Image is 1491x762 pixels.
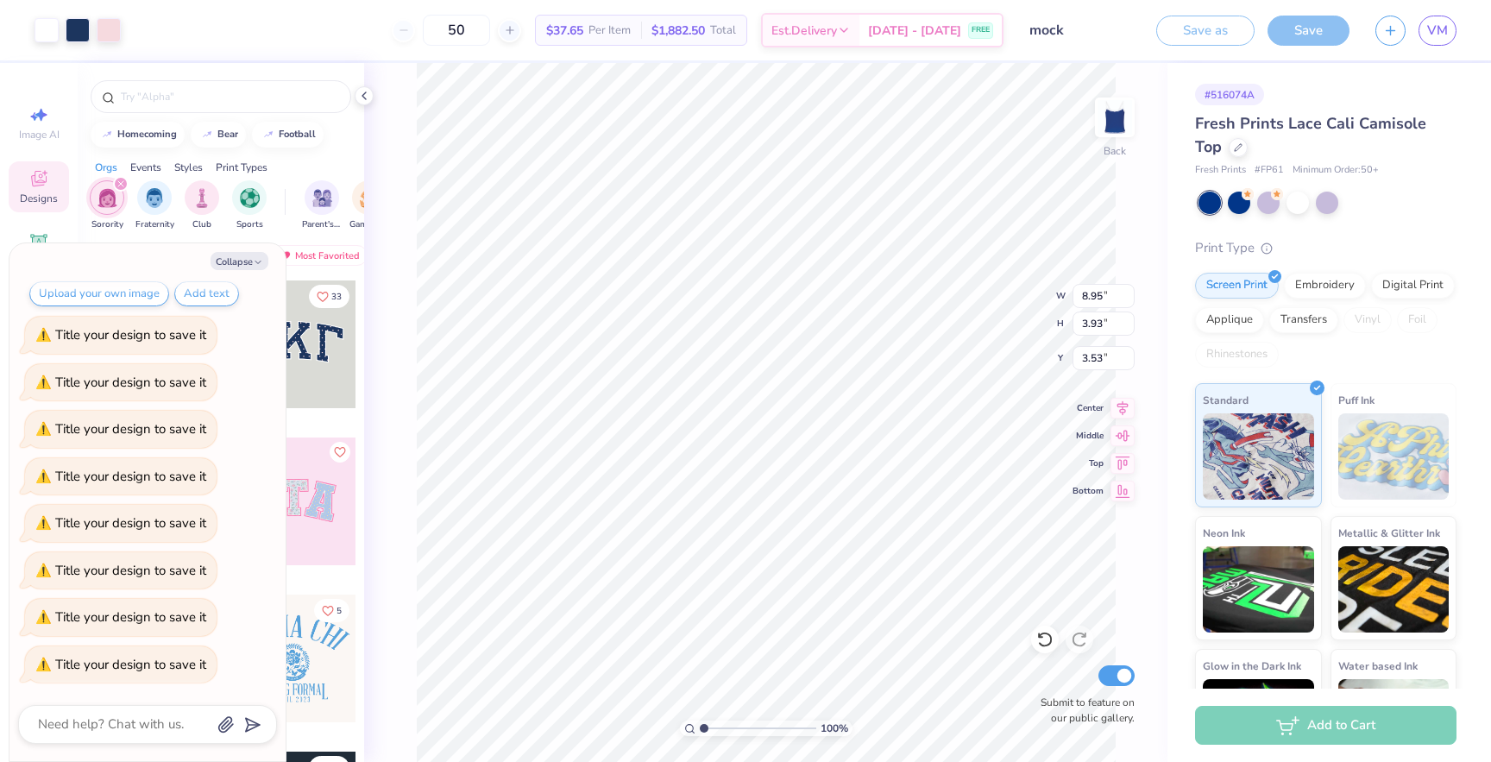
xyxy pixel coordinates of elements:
[135,218,174,231] span: Fraternity
[1338,524,1440,542] span: Metallic & Glitter Ink
[331,293,342,301] span: 33
[91,218,123,231] span: Sorority
[100,129,114,140] img: trend_line.gif
[174,281,239,306] button: Add text
[90,180,124,231] div: filter for Sorority
[309,285,349,308] button: Like
[972,24,990,36] span: FREE
[191,122,246,148] button: bear
[337,607,342,615] span: 5
[185,180,219,231] div: filter for Club
[1098,100,1132,135] img: Back
[240,188,260,208] img: Sports Image
[236,218,263,231] span: Sports
[1203,391,1249,409] span: Standard
[1371,273,1455,299] div: Digital Print
[19,128,60,142] span: Image AI
[90,180,124,231] button: filter button
[1073,430,1104,442] span: Middle
[20,192,58,205] span: Designs
[135,180,174,231] div: filter for Fraternity
[117,129,177,139] div: homecoming
[1338,391,1375,409] span: Puff Ink
[1203,546,1314,633] img: Neon Ink
[1195,84,1264,105] div: # 516074A
[302,218,342,231] span: Parent's Weekend
[119,88,340,105] input: Try "Alpha"
[1203,524,1245,542] span: Neon Ink
[1195,273,1279,299] div: Screen Print
[349,180,389,231] div: filter for Game Day
[302,180,342,231] button: filter button
[1195,163,1246,178] span: Fresh Prints
[145,188,164,208] img: Fraternity Image
[1338,546,1450,633] img: Metallic & Glitter Ink
[55,468,206,485] div: Title your design to save it
[1073,457,1104,469] span: Top
[330,442,350,463] button: Like
[55,608,206,626] div: Title your design to save it
[279,129,316,139] div: football
[771,22,837,40] span: Est. Delivery
[95,160,117,175] div: Orgs
[1073,485,1104,497] span: Bottom
[1338,657,1418,675] span: Water based Ink
[200,129,214,140] img: trend_line.gif
[130,160,161,175] div: Events
[216,160,267,175] div: Print Types
[1104,143,1126,159] div: Back
[1338,413,1450,500] img: Puff Ink
[55,562,206,579] div: Title your design to save it
[232,180,267,231] button: filter button
[1203,413,1314,500] img: Standard
[1203,657,1301,675] span: Glow in the Dark Ink
[1195,342,1279,368] div: Rhinestones
[91,122,185,148] button: homecoming
[302,180,342,231] div: filter for Parent's Weekend
[349,218,389,231] span: Game Day
[192,188,211,208] img: Club Image
[1397,307,1438,333] div: Foil
[1031,695,1135,726] label: Submit to feature on our public gallery.
[1255,163,1284,178] span: # FP61
[312,188,332,208] img: Parent's Weekend Image
[29,281,169,306] button: Upload your own image
[135,180,174,231] button: filter button
[261,129,275,140] img: trend_line.gif
[1269,307,1338,333] div: Transfers
[55,514,206,532] div: Title your design to save it
[1195,238,1456,258] div: Print Type
[185,180,219,231] button: filter button
[174,160,203,175] div: Styles
[192,218,211,231] span: Club
[270,245,368,266] div: Most Favorited
[821,721,848,736] span: 100 %
[252,122,324,148] button: football
[55,420,206,438] div: Title your design to save it
[588,22,631,40] span: Per Item
[349,180,389,231] button: filter button
[217,129,238,139] div: bear
[55,656,206,673] div: Title your design to save it
[1016,13,1143,47] input: Untitled Design
[1343,307,1392,333] div: Vinyl
[868,22,961,40] span: [DATE] - [DATE]
[1293,163,1379,178] span: Minimum Order: 50 +
[651,22,705,40] span: $1,882.50
[55,326,206,343] div: Title your design to save it
[1427,21,1448,41] span: VM
[211,252,268,270] button: Collapse
[1284,273,1366,299] div: Embroidery
[1195,113,1426,157] span: Fresh Prints Lace Cali Camisole Top
[1195,307,1264,333] div: Applique
[360,188,380,208] img: Game Day Image
[423,15,490,46] input: – –
[710,22,736,40] span: Total
[232,180,267,231] div: filter for Sports
[98,188,117,208] img: Sorority Image
[1419,16,1456,46] a: VM
[1073,402,1104,414] span: Center
[55,374,206,391] div: Title your design to save it
[546,22,583,40] span: $37.65
[314,599,349,622] button: Like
